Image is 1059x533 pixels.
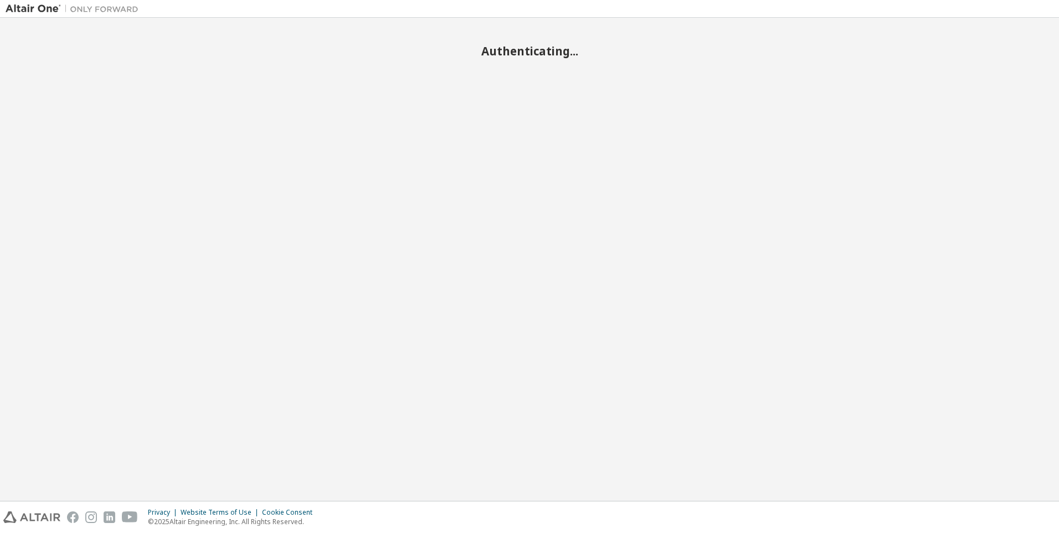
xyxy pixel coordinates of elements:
[148,517,319,526] p: © 2025 Altair Engineering, Inc. All Rights Reserved.
[181,508,262,517] div: Website Terms of Use
[67,511,79,523] img: facebook.svg
[262,508,319,517] div: Cookie Consent
[104,511,115,523] img: linkedin.svg
[6,3,144,14] img: Altair One
[122,511,138,523] img: youtube.svg
[148,508,181,517] div: Privacy
[85,511,97,523] img: instagram.svg
[6,44,1053,58] h2: Authenticating...
[3,511,60,523] img: altair_logo.svg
